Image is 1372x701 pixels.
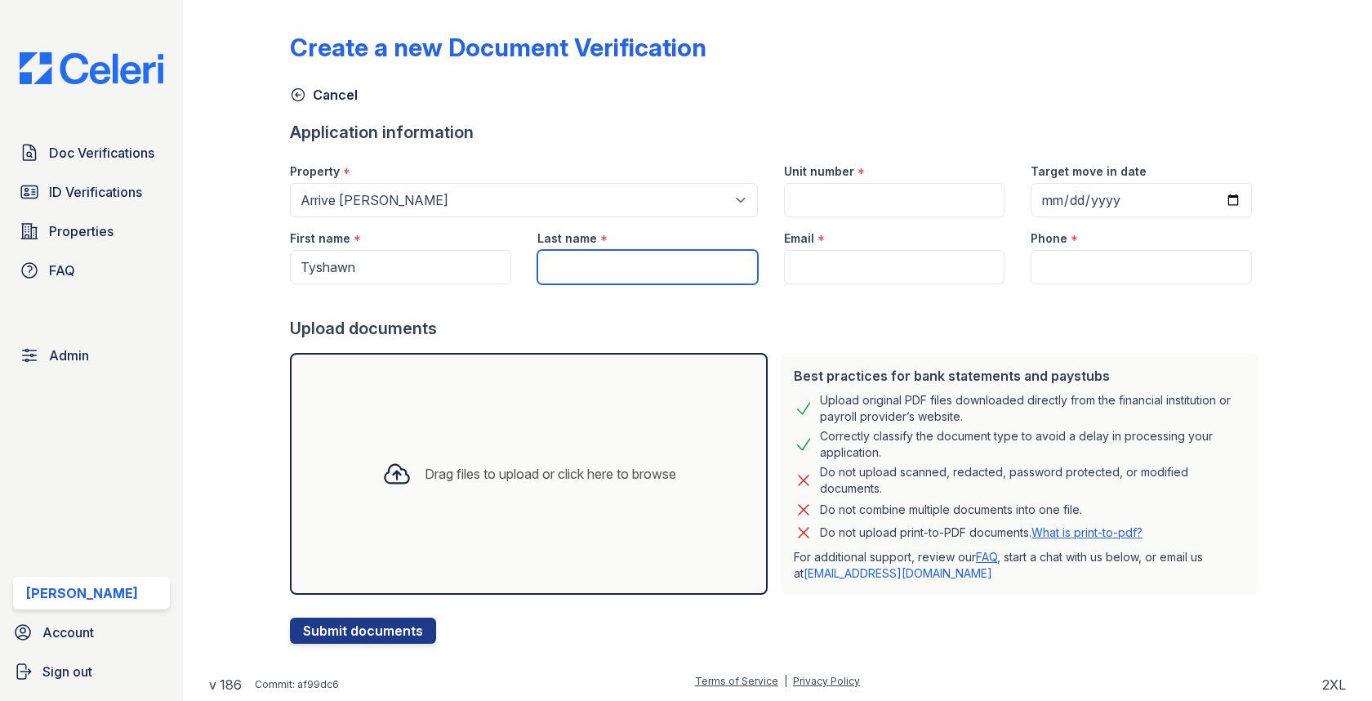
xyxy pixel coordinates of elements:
a: What is print-to-pdf? [1031,525,1143,539]
a: Doc Verifications [13,136,170,169]
a: FAQ [976,550,997,564]
button: Submit documents [290,618,436,644]
a: Terms of Service [695,675,778,687]
div: Commit: af99dc6 [255,678,339,691]
a: Privacy Policy [793,675,860,687]
span: Properties [49,221,114,241]
span: ID Verifications [49,182,142,202]
a: Account [7,616,176,649]
label: Last name [537,230,597,247]
img: CE_Logo_Blue-a8612792a0a2168367f1c8372b55b34899dd931a85d93a1a3d3e32e68fde9ad4.png [7,52,176,84]
label: Target move in date [1031,163,1147,180]
label: Unit number [784,163,854,180]
div: Upload original PDF files downloaded directly from the financial institution or payroll provider’... [820,392,1245,425]
a: [EMAIL_ADDRESS][DOMAIN_NAME] [804,566,992,580]
span: Doc Verifications [49,143,154,163]
div: Do not combine multiple documents into one file. [820,500,1082,520]
a: Properties [13,215,170,248]
div: Correctly classify the document type to avoid a delay in processing your application. [820,428,1245,461]
label: First name [290,230,350,247]
div: Application information [290,121,1264,144]
div: [PERSON_NAME] [26,583,138,603]
div: Do not upload scanned, redacted, password protected, or modified documents. [820,464,1245,497]
span: Sign out [42,662,92,681]
a: Admin [13,339,170,372]
span: Account [42,623,94,642]
a: FAQ [13,254,170,287]
p: For additional support, review our , start a chat with us below, or email us at [794,549,1245,582]
a: ID Verifications [13,176,170,208]
a: v 186 [209,675,242,694]
div: Drag files to upload or click here to browse [425,464,676,484]
label: Property [290,163,340,180]
div: Best practices for bank statements and paystubs [794,366,1245,386]
div: 2XL [1322,675,1346,694]
label: Phone [1031,230,1067,247]
a: Sign out [7,655,176,688]
div: Upload documents [290,317,1264,340]
label: Email [784,230,814,247]
a: Cancel [290,85,358,105]
span: Admin [49,346,89,365]
div: | [784,675,787,687]
p: Do not upload print-to-PDF documents. [820,525,1143,541]
div: Create a new Document Verification [290,33,706,62]
span: FAQ [49,261,75,280]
